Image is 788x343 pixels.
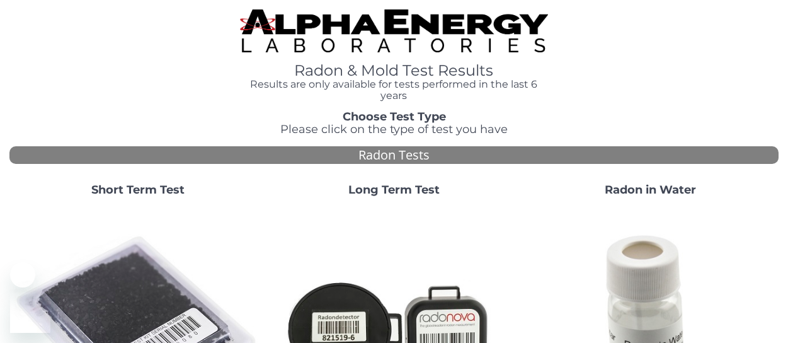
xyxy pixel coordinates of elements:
strong: Long Term Test [348,183,440,197]
strong: Radon in Water [605,183,696,197]
div: Radon Tests [9,146,779,165]
h1: Radon & Mold Test Results [240,62,547,79]
iframe: Button to launch messaging window [10,293,50,333]
img: TightCrop.jpg [240,9,547,52]
span: Please click on the type of test you have [280,122,508,136]
strong: Short Term Test [91,183,185,197]
iframe: Close message [10,262,35,288]
h4: Results are only available for tests performed in the last 6 years [240,79,547,101]
strong: Choose Test Type [343,110,446,124]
